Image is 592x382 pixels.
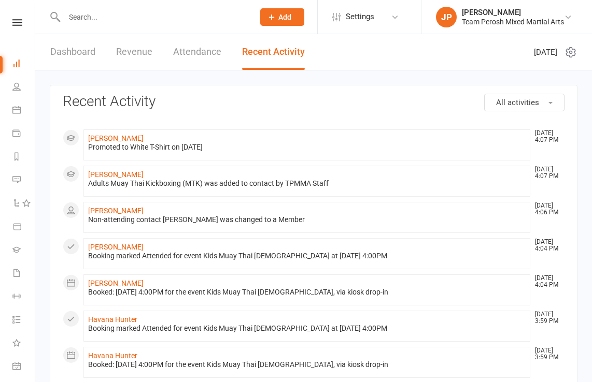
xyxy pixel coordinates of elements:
a: Payments [12,123,36,146]
div: Promoted to White T-Shirt on [DATE] [88,143,526,152]
a: Revenue [116,34,152,70]
a: [PERSON_NAME] [88,134,144,142]
time: [DATE] 4:04 PM [530,275,564,288]
a: People [12,76,36,99]
button: All activities [484,94,565,111]
span: All activities [496,98,539,107]
a: [PERSON_NAME] [88,207,144,215]
a: General attendance kiosk mode [12,356,36,379]
div: Adults Muay Thai Kickboxing (MTK) was added to contact by TPMMA Staff [88,179,526,188]
button: Add [260,8,304,26]
time: [DATE] 4:04 PM [530,239,564,252]
time: [DATE] 4:07 PM [530,130,564,143]
a: Dashboard [12,53,36,76]
div: Booking marked Attended for event Kids Muay Thai [DEMOGRAPHIC_DATA] at [DATE] 4:00PM [88,252,526,260]
time: [DATE] 4:06 PM [530,202,564,216]
a: Reports [12,146,36,169]
a: [PERSON_NAME] [88,170,144,179]
span: Add [278,13,291,21]
div: JP [436,7,457,27]
a: Havana Hunter [88,315,137,324]
a: What's New [12,332,36,356]
div: Booked: [DATE] 4:00PM for the event Kids Muay Thai [DEMOGRAPHIC_DATA], via kiosk drop-in [88,288,526,297]
time: [DATE] 3:59 PM [530,311,564,325]
div: Team Perosh Mixed Martial Arts [462,17,564,26]
div: Booking marked Attended for event Kids Muay Thai [DEMOGRAPHIC_DATA] at [DATE] 4:00PM [88,324,526,333]
a: Calendar [12,99,36,123]
a: [PERSON_NAME] [88,243,144,251]
time: [DATE] 3:59 PM [530,347,564,361]
a: Dashboard [50,34,95,70]
time: [DATE] 4:07 PM [530,166,564,180]
div: Non-attending contact [PERSON_NAME] was changed to a Member [88,215,526,224]
span: [DATE] [534,46,557,58]
a: [PERSON_NAME] [88,279,144,287]
a: Recent Activity [242,34,305,70]
a: Havana Hunter [88,351,137,360]
div: Booked: [DATE] 4:00PM for the event Kids Muay Thai [DEMOGRAPHIC_DATA], via kiosk drop-in [88,360,526,369]
a: Product Sales [12,216,36,239]
h3: Recent Activity [63,94,565,110]
div: [PERSON_NAME] [462,8,564,17]
input: Search... [61,10,247,24]
a: Attendance [173,34,221,70]
span: Settings [346,5,374,28]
